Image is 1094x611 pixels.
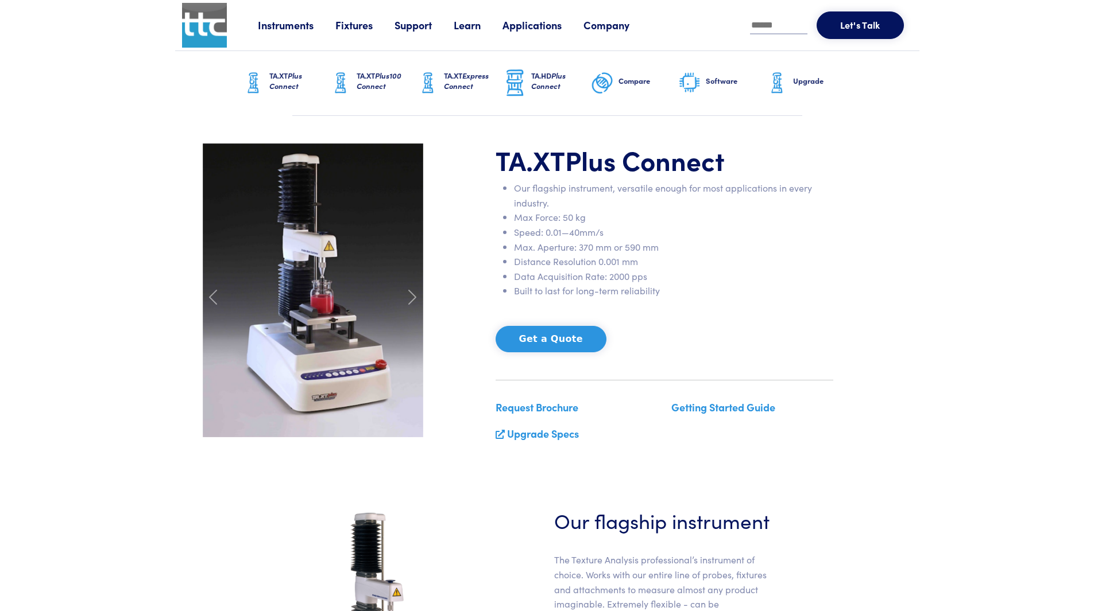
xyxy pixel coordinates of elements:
h6: TA.XT [444,71,504,91]
a: Compare [591,51,678,115]
span: Plus Connect [565,141,725,178]
li: Speed: 0.01—40mm/s [514,225,833,240]
img: ttc_logo_1x1_v1.0.png [182,3,227,48]
h6: TA.XT [269,71,329,91]
a: TA.XTPlus100 Connect [329,51,416,115]
h6: Upgrade [793,76,853,86]
li: Data Acquisition Rate: 2000 pps [514,269,833,284]
h6: TA.HD [531,71,591,91]
a: Instruments [258,18,335,32]
a: Company [583,18,651,32]
a: Upgrade [766,51,853,115]
a: TA.XTPlus Connect [242,51,329,115]
img: ta-xt-graphic.png [329,69,352,98]
h6: Software [706,76,766,86]
li: Max Force: 50 kg [514,210,833,225]
a: Getting Started Guide [671,400,775,414]
a: Support [395,18,454,32]
a: Upgrade Specs [507,426,579,441]
h3: Our flagship instrument [554,506,775,534]
img: ta-xt-graphic.png [766,69,788,98]
a: TA.XTExpress Connect [416,51,504,115]
span: Plus Connect [531,70,566,91]
a: Learn [454,18,502,32]
h6: TA.XT [357,71,416,91]
img: ta-hd-graphic.png [504,68,527,98]
img: ta-xt-graphic.png [242,69,265,98]
img: software-graphic.png [678,71,701,95]
li: Distance Resolution 0.001 mm [514,254,833,269]
img: carousel-ta-xt-plus-bloom.jpg [203,143,423,437]
a: Software [678,51,766,115]
li: Built to last for long-term reliability [514,283,833,298]
a: TA.HDPlus Connect [504,51,591,115]
a: Fixtures [335,18,395,32]
img: ta-xt-graphic.png [416,69,439,98]
img: compare-graphic.png [591,69,614,98]
button: Let's Talk [817,11,904,39]
a: Request Brochure [496,400,578,414]
li: Our flagship instrument, versatile enough for most applications in every industry. [514,181,833,210]
span: Plus Connect [269,70,302,91]
span: Express Connect [444,70,489,91]
button: Get a Quote [496,326,606,352]
span: Plus100 Connect [357,70,401,91]
li: Max. Aperture: 370 mm or 590 mm [514,240,833,255]
h6: Compare [618,76,678,86]
h1: TA.XT [496,143,833,177]
a: Applications [502,18,583,32]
